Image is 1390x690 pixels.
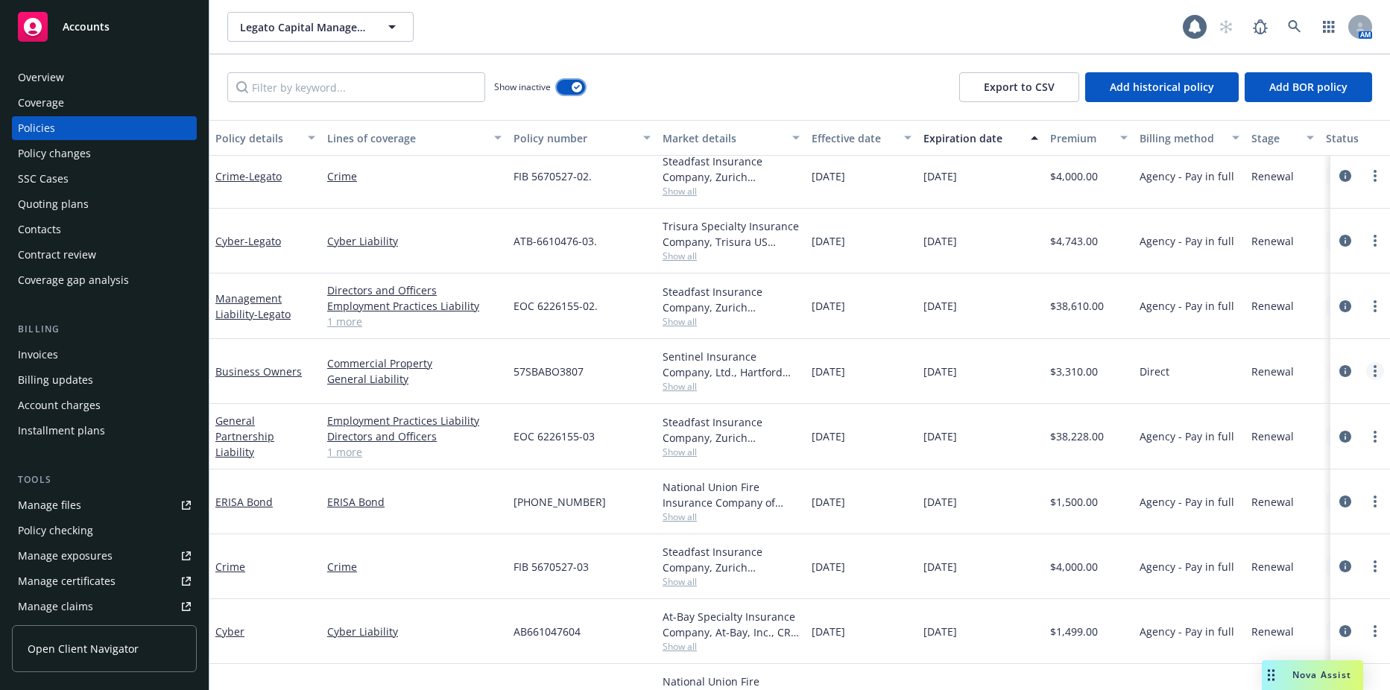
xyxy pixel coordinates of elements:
span: - Legato [244,234,281,248]
a: more [1366,622,1384,640]
span: [DATE] [923,233,957,249]
span: Export to CSV [984,80,1055,94]
a: Policy changes [12,142,197,165]
div: Quoting plans [18,192,89,216]
span: Show all [663,510,800,523]
div: Policy checking [18,519,93,542]
button: Billing method [1134,120,1245,156]
span: Renewal [1251,364,1294,379]
div: Policy changes [18,142,91,165]
div: Manage claims [18,595,93,618]
div: Installment plans [18,419,105,443]
div: Policy details [215,130,299,146]
button: Premium [1044,120,1134,156]
a: Crime [215,560,245,574]
a: Cyber Liability [327,233,502,249]
a: Management Liability [215,291,291,321]
a: SSC Cases [12,167,197,191]
span: Renewal [1251,233,1294,249]
div: Tools [12,472,197,487]
a: circleInformation [1336,493,1354,510]
a: more [1366,557,1384,575]
a: circleInformation [1336,557,1354,575]
a: Crime [215,169,282,183]
span: FIB 5670527-03 [514,559,589,575]
a: more [1366,428,1384,446]
a: Start snowing [1211,12,1241,42]
div: Billing updates [18,368,93,392]
a: circleInformation [1336,167,1354,185]
span: Renewal [1251,168,1294,184]
div: Steadfast Insurance Company, Zurich Insurance Group [663,153,800,185]
span: Renewal [1251,559,1294,575]
span: Legato Capital Management, LLC [240,19,369,35]
a: Commercial Property [327,355,502,371]
span: Nova Assist [1292,668,1351,681]
span: ATB-6610476-03. [514,233,597,249]
span: Direct [1140,364,1169,379]
button: Policy number [508,120,657,156]
a: circleInformation [1336,297,1354,315]
span: Renewal [1251,428,1294,444]
div: Steadfast Insurance Company, Zurich Insurance Group [663,414,800,446]
span: Open Client Navigator [28,641,139,656]
span: [DATE] [923,428,957,444]
div: National Union Fire Insurance Company of [GEOGRAPHIC_DATA], [GEOGRAPHIC_DATA], AIG [663,479,800,510]
span: $4,000.00 [1050,559,1098,575]
span: $1,499.00 [1050,624,1098,639]
a: Accounts [12,6,197,48]
span: [DATE] [923,364,957,379]
a: Switch app [1314,12,1344,42]
a: Directors and Officers [327,428,502,444]
div: Coverage [18,91,64,115]
div: Policy number [514,130,634,146]
button: Add historical policy [1085,72,1239,102]
span: [DATE] [812,428,845,444]
span: 57SBABO3807 [514,364,584,379]
span: [DATE] [923,494,957,510]
span: [DATE] [812,168,845,184]
span: $4,743.00 [1050,233,1098,249]
button: Add BOR policy [1245,72,1372,102]
a: ERISA Bond [327,494,502,510]
a: Manage certificates [12,569,197,593]
span: $4,000.00 [1050,168,1098,184]
span: $3,310.00 [1050,364,1098,379]
a: Report a Bug [1245,12,1275,42]
span: [DATE] [812,298,845,314]
span: [DATE] [812,624,845,639]
span: AB661047604 [514,624,581,639]
div: Market details [663,130,783,146]
a: Manage exposures [12,544,197,568]
a: Installment plans [12,419,197,443]
div: Sentinel Insurance Company, Ltd., Hartford Insurance Group [663,349,800,380]
span: EOC 6226155-03 [514,428,595,444]
a: Business Owners [215,364,302,379]
button: Export to CSV [959,72,1079,102]
button: Expiration date [917,120,1044,156]
a: Overview [12,66,197,89]
span: Agency - Pay in full [1140,168,1234,184]
span: Show all [663,250,800,262]
a: circleInformation [1336,232,1354,250]
a: more [1366,232,1384,250]
span: [DATE] [923,298,957,314]
span: $38,228.00 [1050,428,1104,444]
div: At-Bay Specialty Insurance Company, At-Bay, Inc., CRC Group [663,609,800,640]
span: Agency - Pay in full [1140,494,1234,510]
button: Policy details [209,120,321,156]
a: Employment Practices Liability [327,298,502,314]
div: Overview [18,66,64,89]
span: [DATE] [812,364,845,379]
span: Show inactive [494,80,551,93]
div: Billing [12,322,197,337]
div: Billing method [1140,130,1223,146]
span: Add BOR policy [1269,80,1348,94]
a: Directors and Officers [327,282,502,298]
span: Agency - Pay in full [1140,428,1234,444]
div: Expiration date [923,130,1022,146]
a: ERISA Bond [215,495,273,509]
span: - Legato [245,169,282,183]
span: Show all [663,575,800,588]
span: Show all [663,640,800,653]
